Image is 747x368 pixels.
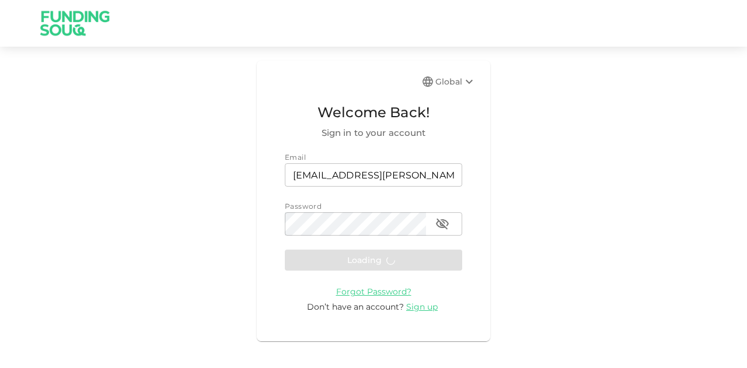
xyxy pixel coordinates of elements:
span: Email [285,153,306,162]
input: password [285,212,426,236]
span: Welcome Back! [285,101,462,124]
span: Sign up [406,302,438,312]
span: Sign in to your account [285,126,462,140]
input: email [285,163,462,187]
span: Password [285,202,322,211]
a: Forgot Password? [336,286,411,297]
span: Don’t have an account? [307,302,404,312]
div: Global [435,75,476,89]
